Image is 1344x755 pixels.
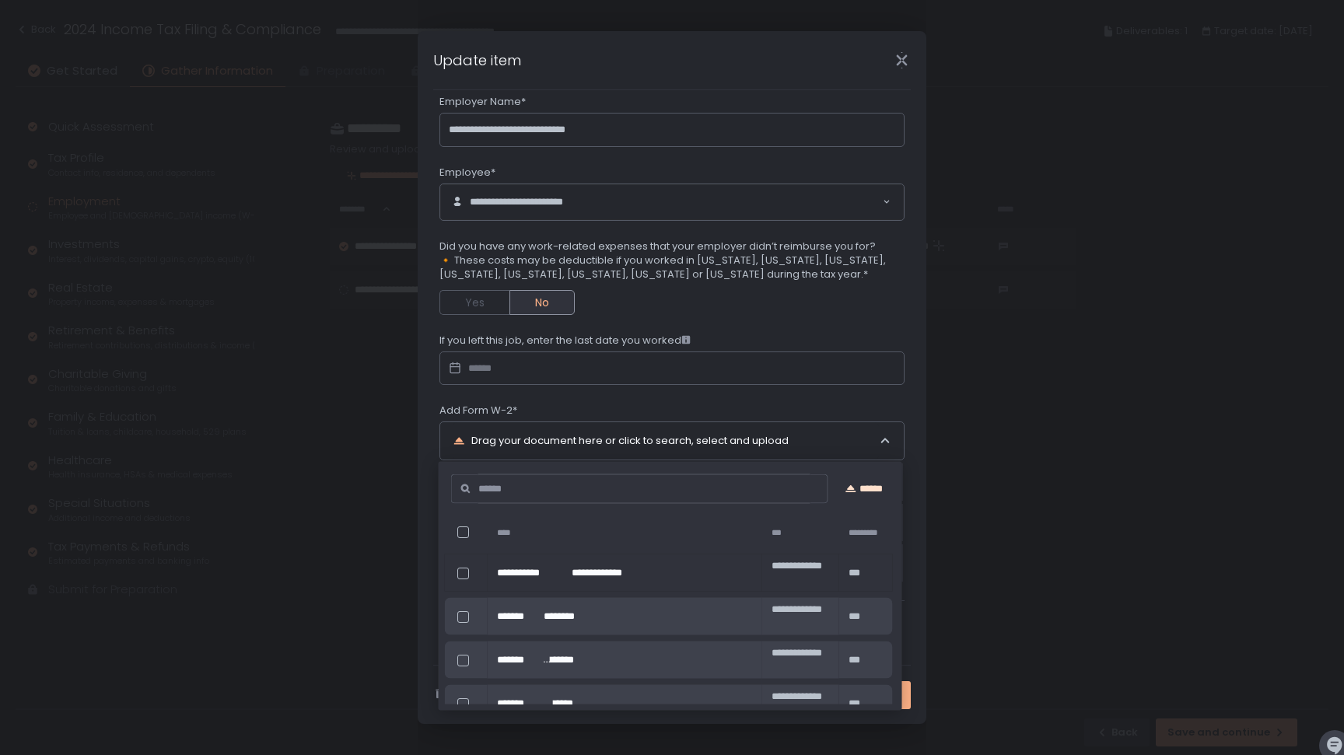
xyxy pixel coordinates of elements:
span: 🔸 These costs may be deductible if you worked in [US_STATE], [US_STATE], [US_STATE], [US_STATE], ... [439,253,905,281]
span: Employee* [439,166,495,180]
span: If you left this job, enter the last date you worked [439,334,691,348]
button: Yes [439,290,509,315]
div: Close [877,51,926,69]
div: Search for option [440,184,904,220]
span: Employer Name* [439,95,526,109]
button: Mark as not applicable [433,687,565,701]
input: Datepicker input [439,351,905,386]
input: Search for option [611,194,881,211]
button: No [509,290,575,315]
h1: Update item [433,50,521,71]
span: Did you have any work-related expenses that your employer didn’t reimburse you for? [439,239,905,253]
span: Add Form W-2* [439,404,517,418]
